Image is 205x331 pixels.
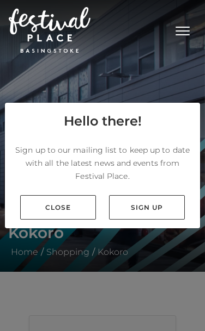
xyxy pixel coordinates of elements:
a: Sign up [109,195,185,220]
a: Close [20,195,96,220]
button: Toggle navigation [169,22,196,38]
img: Festival Place Logo [9,7,91,53]
h4: Hello there! [64,111,142,131]
p: Sign up to our mailing list to keep up to date with all the latest news and events from Festival ... [14,143,191,183]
